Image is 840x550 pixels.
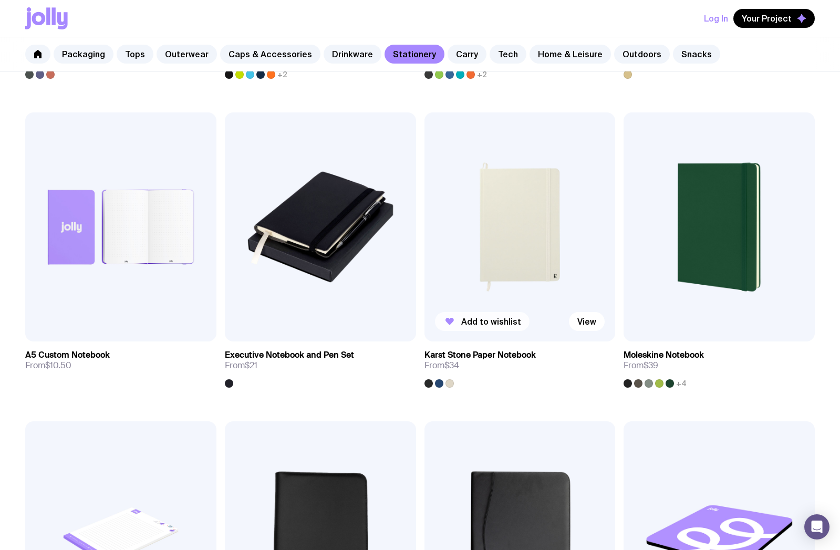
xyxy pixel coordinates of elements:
[624,360,658,371] span: From
[54,45,113,64] a: Packaging
[424,360,459,371] span: From
[220,45,320,64] a: Caps & Accessories
[614,45,670,64] a: Outdoors
[644,360,658,371] span: $39
[25,341,216,379] a: A5 Custom NotebookFrom$10.50
[742,13,792,24] span: Your Project
[385,45,444,64] a: Stationery
[477,70,487,79] span: +2
[25,360,71,371] span: From
[624,350,704,360] h3: Moleskine Notebook
[245,360,257,371] span: $21
[157,45,217,64] a: Outerwear
[569,312,605,331] a: View
[804,514,829,539] div: Open Intercom Messenger
[277,70,287,79] span: +2
[676,379,687,388] span: +4
[624,341,815,388] a: Moleskine NotebookFrom$39+4
[461,316,521,327] span: Add to wishlist
[490,45,526,64] a: Tech
[673,45,720,64] a: Snacks
[530,45,611,64] a: Home & Leisure
[25,350,110,360] h3: A5 Custom Notebook
[424,350,536,360] h3: Karst Stone Paper Notebook
[733,9,815,28] button: Your Project
[225,350,354,360] h3: Executive Notebook and Pen Set
[45,360,71,371] span: $10.50
[448,45,486,64] a: Carry
[225,341,416,388] a: Executive Notebook and Pen SetFrom$21
[424,341,616,388] a: Karst Stone Paper NotebookFrom$34
[444,360,459,371] span: $34
[704,9,728,28] button: Log In
[225,360,257,371] span: From
[324,45,381,64] a: Drinkware
[435,312,530,331] button: Add to wishlist
[117,45,153,64] a: Tops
